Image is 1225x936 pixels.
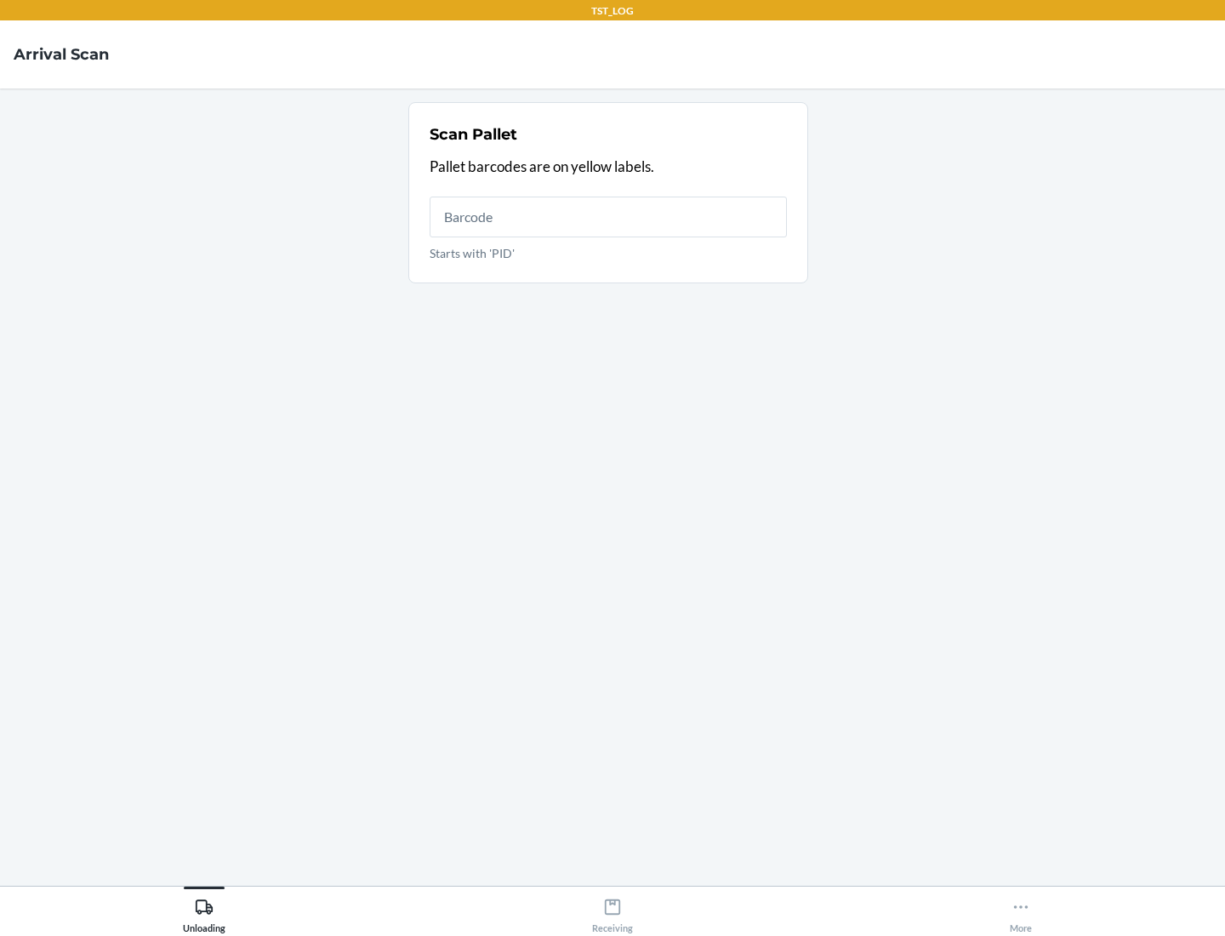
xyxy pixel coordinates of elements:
div: More [1010,891,1032,933]
button: Receiving [408,887,817,933]
input: Starts with 'PID' [430,197,787,237]
button: More [817,887,1225,933]
div: Unloading [183,891,225,933]
p: Starts with 'PID' [430,244,787,262]
div: Receiving [592,891,633,933]
p: Pallet barcodes are on yellow labels. [430,156,787,178]
h2: Scan Pallet [430,123,517,146]
p: TST_LOG [591,3,634,19]
h4: Arrival Scan [14,43,109,66]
